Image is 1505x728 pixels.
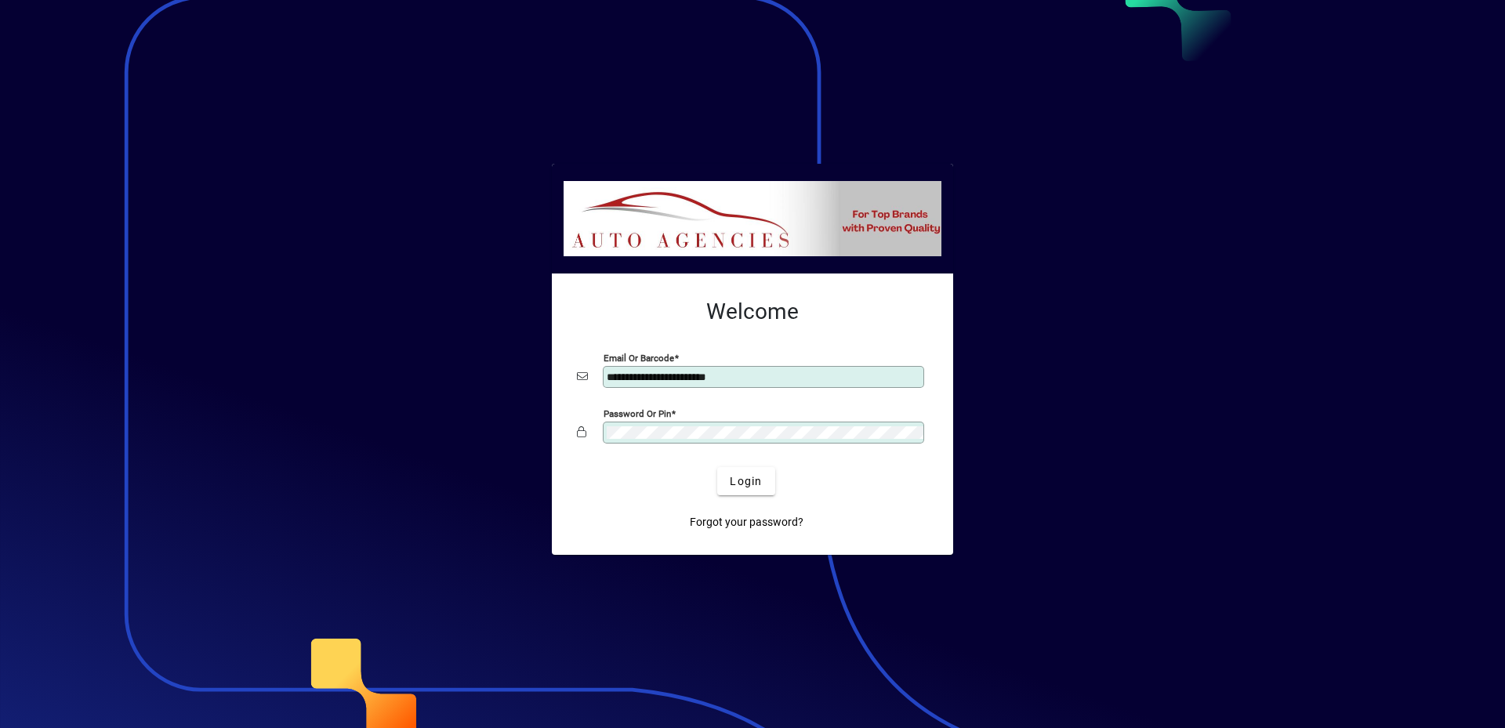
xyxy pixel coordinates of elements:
[717,467,774,495] button: Login
[690,514,803,531] span: Forgot your password?
[604,353,674,364] mat-label: Email or Barcode
[730,473,762,490] span: Login
[577,299,928,325] h2: Welcome
[604,408,671,419] mat-label: Password or Pin
[684,508,810,536] a: Forgot your password?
